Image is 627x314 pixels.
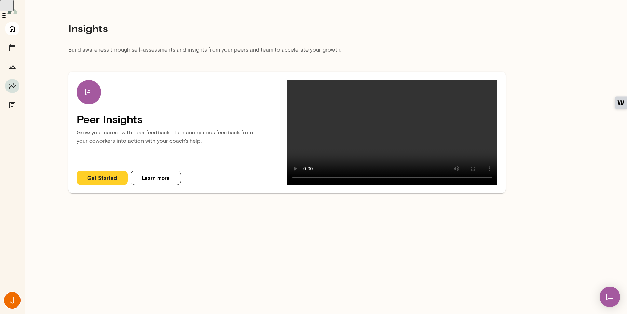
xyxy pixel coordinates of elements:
[5,79,19,93] button: Insights
[77,171,128,185] button: Get Started
[68,72,506,193] div: Peer InsightsGrow your career with peer feedback—turn anonymous feedback from your coworkers into...
[131,171,181,185] button: Learn more
[68,22,108,35] h4: Insights
[68,46,506,58] p: Build awareness through self-assessments and insights from your peers and team to accelerate your...
[5,60,19,74] button: Growth Plan
[4,292,21,309] img: Joanie Martinez
[77,113,287,126] h4: Peer Insights
[77,126,287,152] p: Grow your career with peer feedback—turn anonymous feedback from your coworkers into action with ...
[5,98,19,112] button: Documents
[5,22,19,35] button: Home
[5,41,19,55] button: Sessions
